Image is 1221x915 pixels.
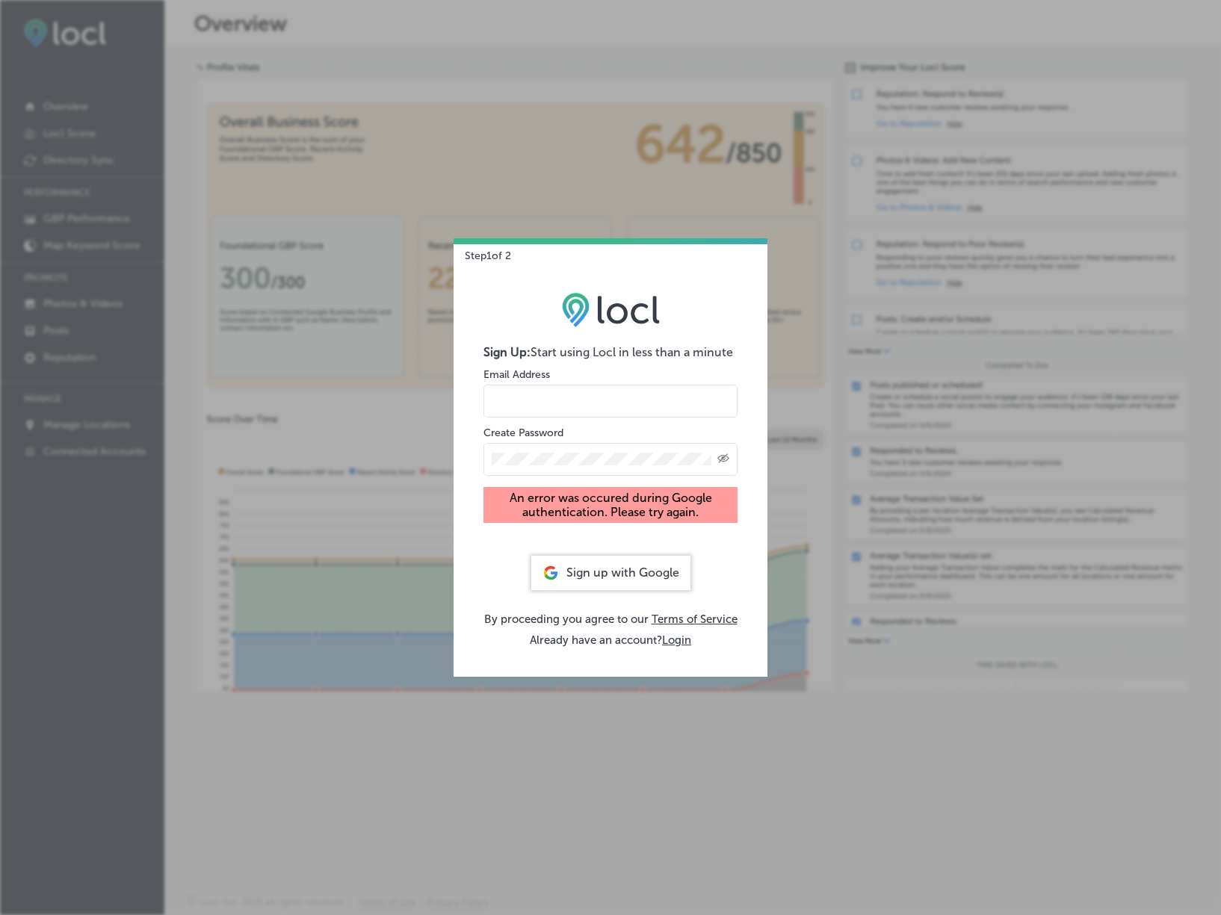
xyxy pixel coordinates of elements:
[483,368,550,381] label: Email Address
[483,345,531,359] strong: Sign Up:
[454,238,511,262] p: Step 1 of 2
[717,453,729,466] span: Toggle password visibility
[483,633,738,647] p: Already have an account?
[483,427,563,439] label: Create Password
[562,292,660,326] img: LOCL logo
[662,633,691,647] button: Login
[652,612,738,626] a: Terms of Service
[483,487,738,523] div: An error was occured during Google authentication. Please try again.
[531,345,733,359] span: Start using Locl in less than a minute
[483,612,738,626] p: By proceeding you agree to our
[531,556,690,590] div: Sign up with Google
